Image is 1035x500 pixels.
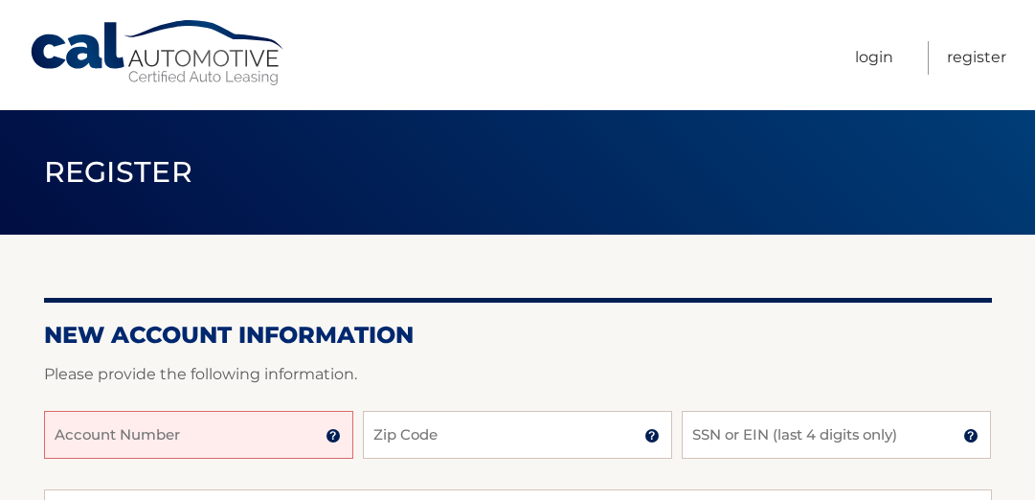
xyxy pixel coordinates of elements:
[44,154,193,190] span: Register
[855,41,893,75] a: Login
[682,411,991,459] input: SSN or EIN (last 4 digits only)
[44,321,992,350] h2: New Account Information
[44,361,992,388] p: Please provide the following information.
[363,411,672,459] input: Zip Code
[947,41,1006,75] a: Register
[44,411,353,459] input: Account Number
[644,428,660,443] img: tooltip.svg
[29,19,287,87] a: Cal Automotive
[963,428,979,443] img: tooltip.svg
[326,428,341,443] img: tooltip.svg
